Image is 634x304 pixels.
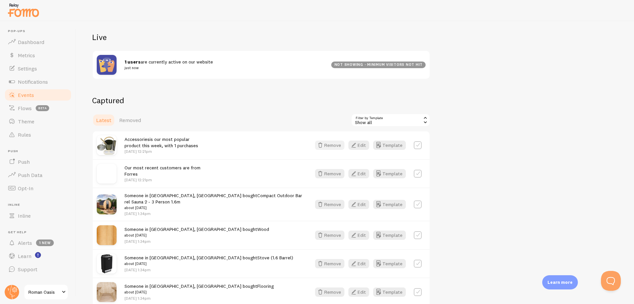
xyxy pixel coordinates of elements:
[97,254,117,274] img: download_3_876ed06e-61f8-4ccf-8041-b15162076b44_small.png
[36,239,54,246] span: 1 new
[257,226,269,232] a: Wood
[18,118,34,125] span: Theme
[4,88,72,102] a: Events
[348,259,369,268] button: Edit
[97,164,117,184] img: no_image.svg
[18,105,32,111] span: Flows
[373,259,406,268] button: Template
[115,113,145,127] a: Removed
[124,136,150,142] a: Accessories
[124,149,198,154] p: [DATE] 12:21pm
[4,168,72,182] a: Push Data
[373,200,406,209] button: Template
[36,105,49,111] span: beta
[348,169,373,178] a: Edit
[124,59,323,71] span: are currently active on our website
[315,231,344,240] button: Remove
[124,165,200,177] span: Our most recent customers are from Forres
[4,115,72,128] a: Theme
[124,211,303,216] p: [DATE] 1:34pm
[4,62,72,75] a: Settings
[4,249,72,263] a: Learn
[18,131,31,138] span: Rules
[18,39,44,45] span: Dashboard
[373,287,406,297] button: Template
[119,117,141,123] span: Removed
[315,287,344,297] button: Remove
[315,141,344,150] button: Remove
[124,193,302,205] a: Compact Outdoor Barrel Sauna 2 - 3 Person 1.6m
[35,252,41,258] svg: <p>Watch New Feature Tutorials!</p>
[124,295,274,301] p: [DATE] 1:34pm
[92,113,115,127] a: Latest
[18,212,31,219] span: Inline
[4,102,72,115] a: Flows beta
[4,128,72,141] a: Rules
[373,231,406,240] button: Template
[18,78,48,85] span: Notifications
[8,230,72,235] span: Get Help
[124,136,198,149] span: is our most popular product this week, with 1 purchases
[18,65,37,72] span: Settings
[124,205,303,211] small: about [DATE]
[124,193,303,211] span: Someone in [GEOGRAPHIC_DATA], [GEOGRAPHIC_DATA] bought
[4,263,72,276] a: Support
[18,239,32,246] span: Alerts
[348,200,373,209] a: Edit
[8,203,72,207] span: Inline
[4,182,72,195] a: Opt-In
[331,62,426,68] div: not showing - minimum visitors not hit
[18,92,34,98] span: Events
[601,271,621,291] iframe: Help Scout Beacon - Open
[348,169,369,178] button: Edit
[124,283,274,295] span: Someone in [GEOGRAPHIC_DATA], [GEOGRAPHIC_DATA] bought
[18,185,33,192] span: Opt-In
[96,117,111,123] span: Latest
[18,253,31,259] span: Learn
[4,75,72,88] a: Notifications
[348,231,369,240] button: Edit
[28,288,60,296] span: Roman Oasis
[4,236,72,249] a: Alerts 1 new
[315,200,344,209] button: Remove
[4,209,72,222] a: Inline
[373,141,406,150] button: Template
[348,287,369,297] button: Edit
[97,225,117,245] img: download_1_a2f6c0ca-deb7-4cda-86ea-49ab378f1b60_small.png
[351,113,430,127] div: Show all
[124,65,323,71] small: just now
[547,279,573,285] p: Learn more
[315,169,344,178] button: Remove
[124,59,141,65] strong: 1 users
[4,155,72,168] a: Push
[4,35,72,49] a: Dashboard
[124,289,274,295] small: about [DATE]
[18,266,37,273] span: Support
[4,49,72,62] a: Metrics
[348,141,369,150] button: Edit
[7,2,40,19] img: fomo-relay-logo-orange.svg
[18,158,30,165] span: Push
[18,172,43,178] span: Push Data
[348,287,373,297] a: Edit
[92,95,430,106] h2: Captured
[97,282,117,302] img: download_18_ae7d4951-cf17-43fe-a343-b684cb564149_small.png
[315,259,344,268] button: Remove
[97,135,117,155] img: download_28_ae5111ec-fcf7-4227-a6fb-08044b4eb538_small.png
[257,255,293,261] a: Stove (1.6 Barrel)
[8,149,72,153] span: Push
[124,226,269,239] span: Someone in [GEOGRAPHIC_DATA], [GEOGRAPHIC_DATA] bought
[124,239,269,244] p: [DATE] 1:34pm
[348,200,369,209] button: Edit
[348,141,373,150] a: Edit
[542,275,578,289] div: Learn more
[124,255,293,267] span: Someone in [GEOGRAPHIC_DATA], [GEOGRAPHIC_DATA] bought
[24,284,68,300] a: Roman Oasis
[97,55,117,75] img: pageviews.png
[97,195,117,214] img: photo-9-1.6m-outdoor-sauna-for-3-persons-1_small.jpg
